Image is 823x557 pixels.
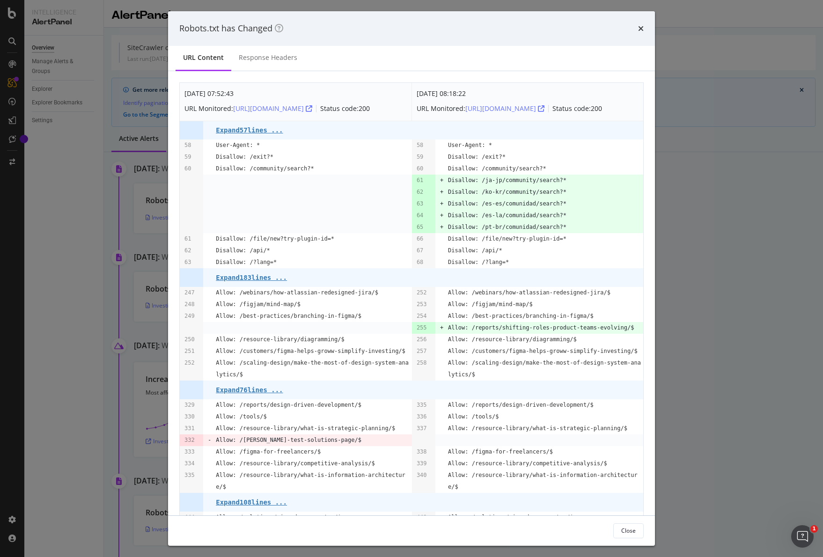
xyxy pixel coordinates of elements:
pre: 63 [184,257,191,268]
pre: 61 [184,233,191,245]
button: [URL][DOMAIN_NAME] [465,101,544,116]
pre: 64 [417,210,423,221]
pre: User-Agent: * [216,139,260,151]
div: [DATE] 08:18:22 [417,88,602,99]
pre: 58 [184,139,191,151]
pre: 248 [184,299,195,310]
pre: Allow: /resource-library/competitive-analysis/$ [216,458,375,469]
pre: 444 [184,512,195,523]
pre: Disallow: /es-es/comunidad/search?* [448,198,566,210]
pre: 66 [417,233,423,245]
pre: 336 [417,411,427,423]
pre: Disallow: /es-la/comunidad/search?* [448,210,566,221]
pre: 63 [417,198,423,210]
pre: 333 [184,446,195,458]
button: [URL][DOMAIN_NAME] [233,101,312,116]
pre: + [440,322,443,334]
div: Robots.txt has Changed [179,22,283,35]
pre: 65 [417,221,423,233]
a: [URL][DOMAIN_NAME] [233,104,312,113]
pre: 449 [417,512,427,523]
pre: - [208,434,211,446]
pre: User-Agent: * [448,139,492,151]
pre: 67 [417,245,423,257]
pre: Allow: /resource-library/competitive-analysis/$ [448,458,607,469]
pre: Allow: /resource-library/what-is-strategic-planning/$ [448,423,627,434]
pre: 60 [417,163,423,175]
pre: Disallow: /pt-br/comunidad/search?* [448,221,566,233]
pre: Disallow: /exit?* [216,151,273,163]
pre: 252 [417,287,427,299]
button: Close [613,523,644,538]
pre: Disallow: /file/new?try-plugin-id=* [448,233,566,245]
pre: Allow: /reports/shifting-roles-product-teams-evolving/$ [448,322,634,334]
div: URL Content [183,53,224,62]
pre: + [440,175,443,186]
pre: Allow: /webinars/how-atlassian-redesigned-jira/$ [216,287,378,299]
pre: Allow: /resource-library/diagramming/$ [448,334,577,345]
pre: 258 [417,357,427,369]
div: modal [168,11,655,546]
pre: 62 [184,245,191,257]
pre: Allow: /reports/design-driven-development/$ [448,399,594,411]
pre: Disallow: /ja-jp/community/search?* [448,175,566,186]
pre: Disallow: /api/* [216,245,270,257]
pre: 335 [184,469,195,481]
pre: Allow: /resource-library/diagramming/$ [216,334,345,345]
pre: 253 [417,299,427,310]
pre: Allow: /scaling-design/make-the-most-of-design-system-analytics/$ [216,357,412,381]
pre: 249 [184,310,195,322]
pre: 329 [184,399,195,411]
iframe: Intercom live chat [791,525,814,548]
pre: + [440,210,443,221]
pre: 247 [184,287,195,299]
pre: 257 [417,345,427,357]
pre: Allow: /best-practices/branching-in-figma/$ [448,310,594,322]
div: Close [621,527,636,535]
pre: 61 [417,175,423,186]
pre: 256 [417,334,427,345]
pre: 255 [417,322,427,334]
pre: 337 [417,423,427,434]
pre: Allow: /tools/$ [216,411,266,423]
pre: Allow: /resource-library/what-is-information-architecture/$ [216,469,412,493]
pre: 334 [184,458,195,469]
pre: 331 [184,423,195,434]
pre: 59 [417,151,423,163]
pre: + [440,186,443,198]
pre: 330 [184,411,195,423]
pre: 338 [417,446,427,458]
pre: Allow: /customers/figma-helps-groww-simplify-investing/$ [448,345,638,357]
pre: Disallow: /ko-kr/community/search?* [448,186,566,198]
pre: Allow: /scaling-design/make-the-most-of-design-system-analytics/$ [448,357,643,381]
pre: Expand 57 lines ... [216,126,283,134]
div: URL Monitored: Status code: 200 [184,101,370,116]
pre: Allow: /figma-for-freelancers/$ [216,446,321,458]
pre: Expand 76 lines ... [216,386,283,394]
span: 1 [810,525,818,533]
pre: Allow: /tools/$ [448,411,499,423]
pre: Allow: /solutions/ai-code-generator/$ [448,512,573,523]
pre: Disallow: /api/* [448,245,502,257]
pre: Disallow: /community/search?* [448,163,546,175]
pre: Allow: /solutions/ai-code-generator/$ [216,512,341,523]
div: Response Headers [239,53,297,62]
div: URL Monitored: Status code: 200 [417,101,602,116]
div: [DATE] 07:52:43 [184,88,370,99]
pre: Allow: /figjam/mind-map/$ [216,299,301,310]
pre: Disallow: /file/new?try-plugin-id=* [216,233,334,245]
pre: Allow: /reports/design-driven-development/$ [216,399,361,411]
pre: Disallow: /?lang=* [216,257,277,268]
div: times [638,22,644,35]
pre: Allow: /webinars/how-atlassian-redesigned-jira/$ [448,287,610,299]
pre: Allow: /figjam/mind-map/$ [448,299,533,310]
pre: 62 [417,186,423,198]
pre: Allow: /best-practices/branching-in-figma/$ [216,310,361,322]
pre: Allow: /customers/figma-helps-groww-simplify-investing/$ [216,345,405,357]
pre: Disallow: /?lang=* [448,257,509,268]
pre: + [440,221,443,233]
pre: Allow: /resource-library/what-is-strategic-planning/$ [216,423,395,434]
pre: 60 [184,163,191,175]
pre: + [440,198,443,210]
